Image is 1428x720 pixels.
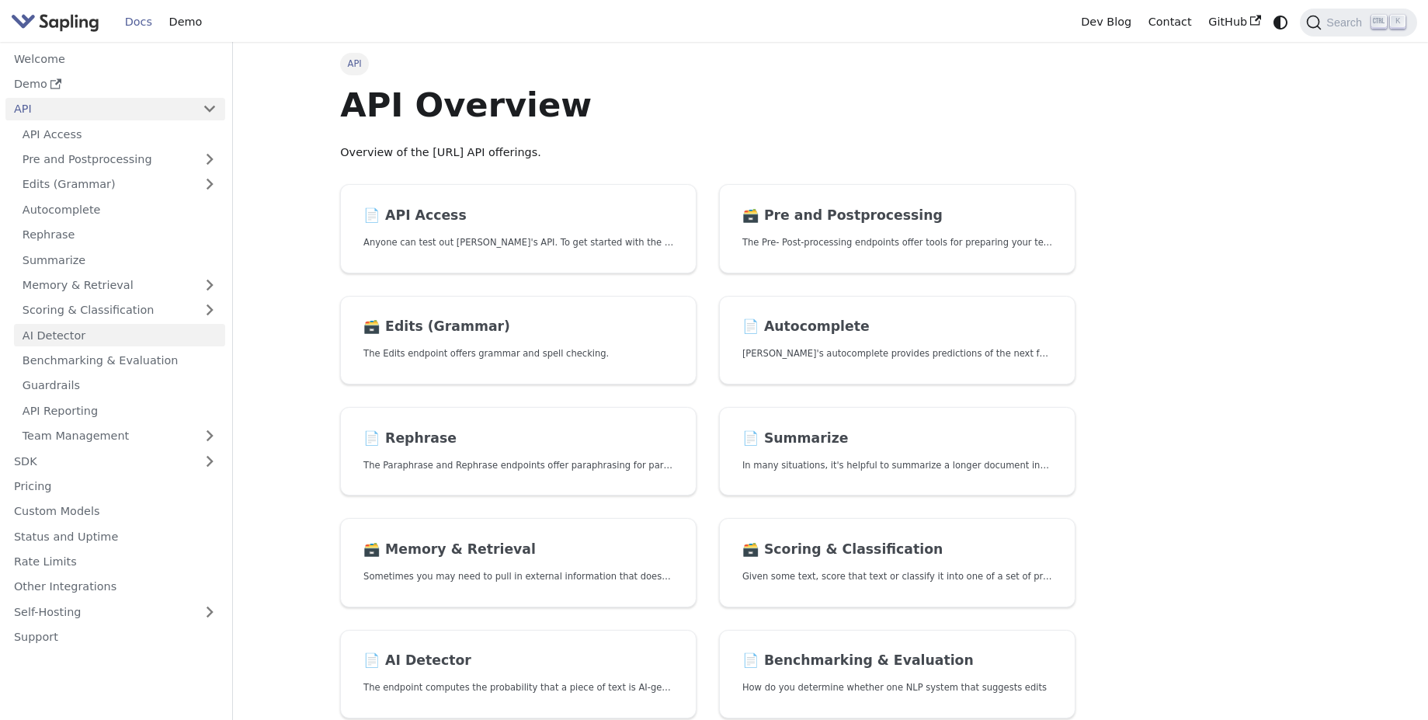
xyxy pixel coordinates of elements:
[14,274,225,297] a: Memory & Retrieval
[363,569,673,584] p: Sometimes you may need to pull in external information that doesn't fit in the context size of an...
[14,198,225,221] a: Autocomplete
[742,207,1052,224] h2: Pre and Postprocessing
[5,551,225,573] a: Rate Limits
[363,207,673,224] h2: API Access
[340,53,369,75] span: API
[14,425,225,447] a: Team Management
[340,630,697,719] a: 📄️ AI DetectorThe endpoint computes the probability that a piece of text is AI-generated,
[14,224,225,246] a: Rephrase
[719,296,1075,385] a: 📄️ Autocomplete[PERSON_NAME]'s autocomplete provides predictions of the next few characters or words
[340,184,697,273] a: 📄️ API AccessAnyone can test out [PERSON_NAME]'s API. To get started with the API, simply:
[5,475,225,498] a: Pricing
[742,680,1052,695] p: How do you determine whether one NLP system that suggests edits
[14,173,225,196] a: Edits (Grammar)
[1322,16,1371,29] span: Search
[5,576,225,598] a: Other Integrations
[742,458,1052,473] p: In many situations, it's helpful to summarize a longer document into a shorter, more easily diges...
[340,518,697,607] a: 🗃️ Memory & RetrievalSometimes you may need to pull in external information that doesn't fit in t...
[5,47,225,70] a: Welcome
[363,318,673,336] h2: Edits (Grammar)
[363,680,673,695] p: The endpoint computes the probability that a piece of text is AI-generated,
[719,407,1075,496] a: 📄️ SummarizeIn many situations, it's helpful to summarize a longer document into a shorter, more ...
[719,518,1075,607] a: 🗃️ Scoring & ClassificationGiven some text, score that text or classify it into one of a set of p...
[742,541,1052,558] h2: Scoring & Classification
[5,98,194,120] a: API
[719,184,1075,273] a: 🗃️ Pre and PostprocessingThe Pre- Post-processing endpoints offer tools for preparing your text d...
[161,10,210,34] a: Demo
[1072,10,1139,34] a: Dev Blog
[1390,15,1405,29] kbd: K
[742,318,1052,336] h2: Autocomplete
[742,235,1052,250] p: The Pre- Post-processing endpoints offer tools for preparing your text data for ingestation as we...
[1200,10,1269,34] a: GitHub
[11,11,99,33] img: Sapling.ai
[14,374,225,397] a: Guardrails
[340,53,1075,75] nav: Breadcrumbs
[5,500,225,523] a: Custom Models
[14,399,225,422] a: API Reporting
[14,148,225,171] a: Pre and Postprocessing
[1270,11,1292,33] button: Switch between dark and light mode (currently system mode)
[363,235,673,250] p: Anyone can test out Sapling's API. To get started with the API, simply:
[5,525,225,548] a: Status and Uptime
[5,600,225,623] a: Self-Hosting
[5,73,225,96] a: Demo
[14,123,225,145] a: API Access
[363,430,673,447] h2: Rephrase
[1140,10,1200,34] a: Contact
[14,324,225,346] a: AI Detector
[340,144,1075,162] p: Overview of the [URL] API offerings.
[5,450,194,472] a: SDK
[340,84,1075,126] h1: API Overview
[742,430,1052,447] h2: Summarize
[14,249,225,271] a: Summarize
[340,407,697,496] a: 📄️ RephraseThe Paraphrase and Rephrase endpoints offer paraphrasing for particular styles.
[742,346,1052,361] p: Sapling's autocomplete provides predictions of the next few characters or words
[742,652,1052,670] h2: Benchmarking & Evaluation
[363,652,673,670] h2: AI Detector
[363,541,673,558] h2: Memory & Retrieval
[194,98,225,120] button: Collapse sidebar category 'API'
[116,10,161,34] a: Docs
[11,11,105,33] a: Sapling.ai
[363,346,673,361] p: The Edits endpoint offers grammar and spell checking.
[742,569,1052,584] p: Given some text, score that text or classify it into one of a set of pre-specified categories.
[340,296,697,385] a: 🗃️ Edits (Grammar)The Edits endpoint offers grammar and spell checking.
[719,630,1075,719] a: 📄️ Benchmarking & EvaluationHow do you determine whether one NLP system that suggests edits
[194,450,225,472] button: Expand sidebar category 'SDK'
[1300,9,1416,37] button: Search (Ctrl+K)
[14,299,225,322] a: Scoring & Classification
[14,350,225,372] a: Benchmarking & Evaluation
[5,626,225,649] a: Support
[363,458,673,473] p: The Paraphrase and Rephrase endpoints offer paraphrasing for particular styles.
